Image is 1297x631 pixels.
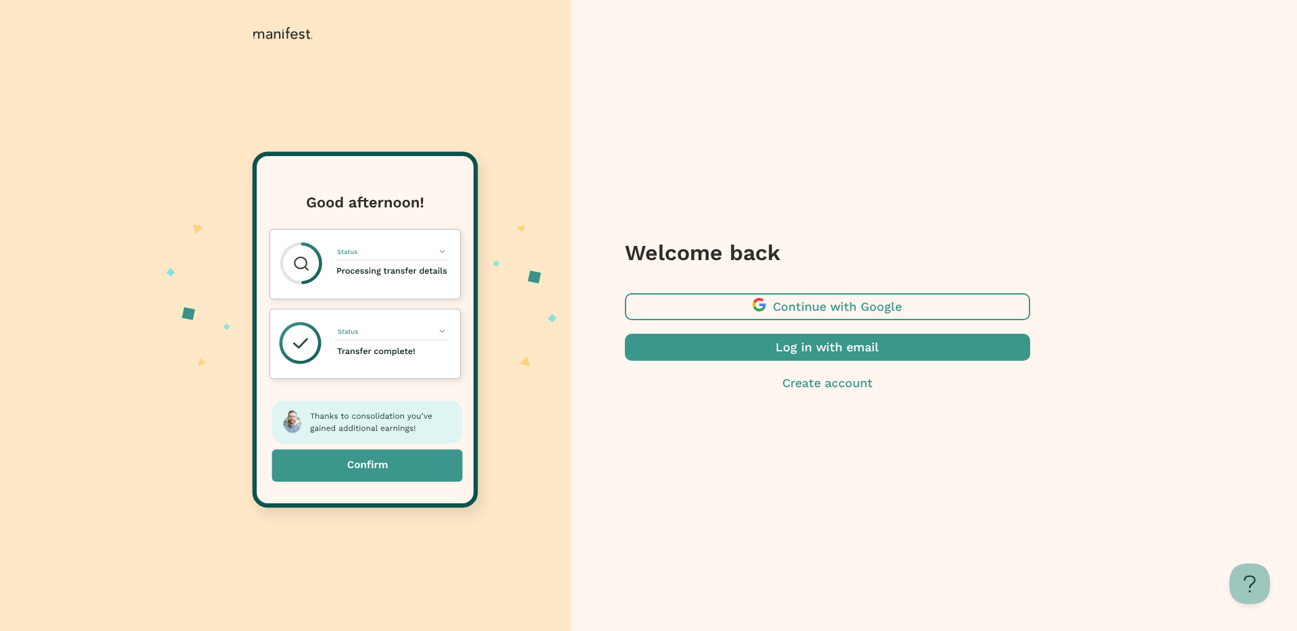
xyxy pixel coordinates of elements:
button: Create account [625,374,1030,392]
h3: Welcome back [625,239,1030,266]
iframe: Toggle Customer Support [1229,563,1270,604]
img: auth [166,145,557,528]
button: Log in with email [625,334,1030,361]
button: Continue with Google [625,293,1030,320]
